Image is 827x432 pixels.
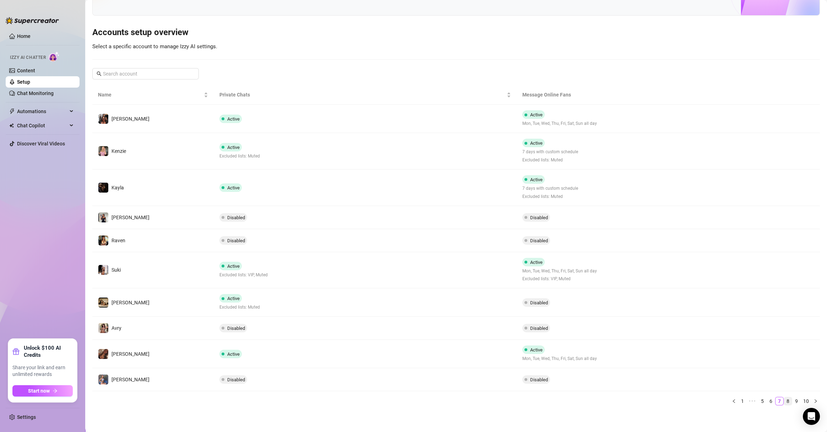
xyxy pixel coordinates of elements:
[803,408,820,425] div: Open Intercom Messenger
[758,397,766,405] a: 5
[227,185,240,190] span: Active
[522,185,578,192] span: 7 days with custom schedule
[98,349,108,359] img: Zoe
[49,51,60,62] img: AI Chatter
[98,265,108,275] img: Suki
[214,85,517,105] th: Private Chats
[811,397,820,405] button: right
[522,268,597,275] span: Mon, Tue, Wed, Thu, Fri, Sat, Sun all day
[747,397,758,405] span: •••
[111,215,149,220] span: [PERSON_NAME]
[98,183,108,193] img: Kayla
[227,351,240,357] span: Active
[530,377,548,382] span: Disabled
[530,326,548,331] span: Disabled
[767,397,775,405] li: 6
[98,91,202,99] span: Name
[227,296,240,301] span: Active
[522,120,597,127] span: Mon, Tue, Wed, Thu, Fri, Sat, Sun all day
[111,238,125,243] span: Raven
[103,70,189,78] input: Search account
[12,385,73,397] button: Start nowarrow-right
[53,388,58,393] span: arrow-right
[98,323,108,333] img: Avry
[530,215,548,220] span: Disabled
[530,260,543,265] span: Active
[111,116,149,122] span: [PERSON_NAME]
[530,347,543,353] span: Active
[98,236,108,245] img: Raven
[227,145,240,150] span: Active
[730,397,738,405] li: Previous Page
[530,300,548,305] span: Disabled
[801,397,811,405] a: 10
[111,325,121,331] span: Avry
[219,91,506,99] span: Private Chats
[111,267,121,273] span: Suki
[739,397,746,405] a: 1
[517,85,719,105] th: Message Online Fans
[811,397,820,405] li: Next Page
[17,68,35,73] a: Content
[98,375,108,384] img: Courtney
[522,157,578,164] span: Excluded lists: Muted
[784,397,792,405] li: 8
[732,399,736,403] span: left
[784,397,792,405] a: 8
[17,120,67,131] span: Chat Copilot
[227,264,240,269] span: Active
[219,272,268,278] span: Excluded lists: VIP, Muted
[776,397,783,405] a: 7
[227,116,240,122] span: Active
[111,148,126,154] span: Kenzie
[111,185,124,190] span: Kayla
[530,238,548,243] span: Disabled
[92,27,820,38] h3: Accounts setup overview
[9,123,14,128] img: Chat Copilot
[6,17,59,24] img: logo-BBDzfeDw.svg
[12,364,73,378] span: Share your link and earn unlimited rewards
[219,304,260,311] span: Excluded lists: Muted
[793,397,800,405] a: 9
[97,71,102,76] span: search
[522,355,597,362] span: Mon, Tue, Wed, Thu, Fri, Sat, Sun all day
[98,146,108,156] img: Kenzie
[219,153,260,160] span: Excluded lists: Muted
[17,90,54,96] a: Chat Monitoring
[17,79,30,85] a: Setup
[522,276,597,282] span: Excluded lists: VIP, Muted
[98,114,108,124] img: Erica
[17,414,36,420] a: Settings
[17,141,65,146] a: Discover Viral Videos
[522,193,578,200] span: Excluded lists: Muted
[530,177,543,182] span: Active
[111,300,149,305] span: [PERSON_NAME]
[111,351,149,357] span: [PERSON_NAME]
[227,238,245,243] span: Disabled
[17,33,31,39] a: Home
[522,149,578,155] span: 7 days with custom schedule
[9,109,15,114] span: thunderbolt
[227,215,245,220] span: Disabled
[792,397,801,405] li: 9
[767,397,775,405] a: 6
[111,377,149,382] span: [PERSON_NAME]
[24,344,73,359] strong: Unlock $100 AI Credits
[92,85,214,105] th: Name
[10,54,46,61] span: Izzy AI Chatter
[747,397,758,405] li: Previous 5 Pages
[814,399,818,403] span: right
[530,140,543,146] span: Active
[12,348,20,355] span: gift
[92,43,217,50] span: Select a specific account to manage Izzy AI settings.
[98,298,108,308] img: Adrianne
[801,397,811,405] li: 10
[758,397,767,405] li: 5
[738,397,747,405] li: 1
[28,388,50,394] span: Start now
[227,326,245,331] span: Disabled
[730,397,738,405] button: left
[17,106,67,117] span: Automations
[530,112,543,117] span: Active
[775,397,784,405] li: 7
